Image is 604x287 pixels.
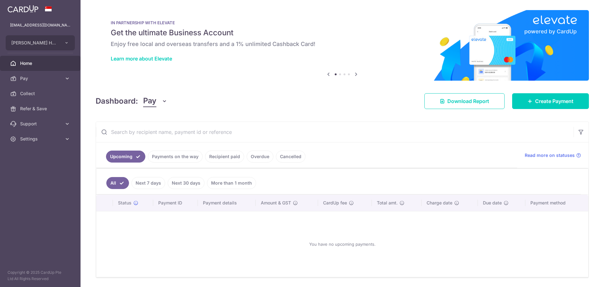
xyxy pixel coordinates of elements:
[168,177,204,189] a: Next 30 days
[111,28,574,38] h5: Get the ultimate Business Account
[143,95,167,107] button: Pay
[525,195,588,211] th: Payment method
[148,151,203,163] a: Payments on the way
[20,106,62,112] span: Refer & Save
[153,195,198,211] th: Payment ID
[198,195,256,211] th: Payment details
[261,200,291,206] span: Amount & GST
[207,177,256,189] a: More than 1 month
[525,152,575,158] span: Read more on statuses
[377,200,398,206] span: Total amt.
[8,5,38,13] img: CardUp
[111,20,574,25] p: IN PARTNERSHIP WITH ELEVATE
[111,55,172,62] a: Learn more about Elevate
[11,40,58,46] span: [PERSON_NAME] HOLDINGS PTE LTD
[447,97,489,105] span: Download Report
[143,95,156,107] span: Pay
[276,151,305,163] a: Cancelled
[96,122,573,142] input: Search by recipient name, payment id or reference
[512,93,589,109] a: Create Payment
[20,75,62,82] span: Pay
[20,121,62,127] span: Support
[20,136,62,142] span: Settings
[96,10,589,81] img: Renovation banner
[20,60,62,66] span: Home
[20,90,62,97] span: Collect
[96,95,138,107] h4: Dashboard:
[247,151,273,163] a: Overdue
[323,200,347,206] span: CardUp fee
[427,200,452,206] span: Charge date
[111,40,574,48] h6: Enjoy free local and overseas transfers and a 1% unlimited Cashback Card!
[104,216,581,272] div: You have no upcoming payments.
[525,152,581,158] a: Read more on statuses
[6,35,75,50] button: [PERSON_NAME] HOLDINGS PTE LTD
[10,22,70,28] p: [EMAIL_ADDRESS][DOMAIN_NAME]
[483,200,502,206] span: Due date
[205,151,244,163] a: Recipient paid
[106,177,129,189] a: All
[535,97,573,105] span: Create Payment
[131,177,165,189] a: Next 7 days
[424,93,505,109] a: Download Report
[106,151,145,163] a: Upcoming
[118,200,131,206] span: Status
